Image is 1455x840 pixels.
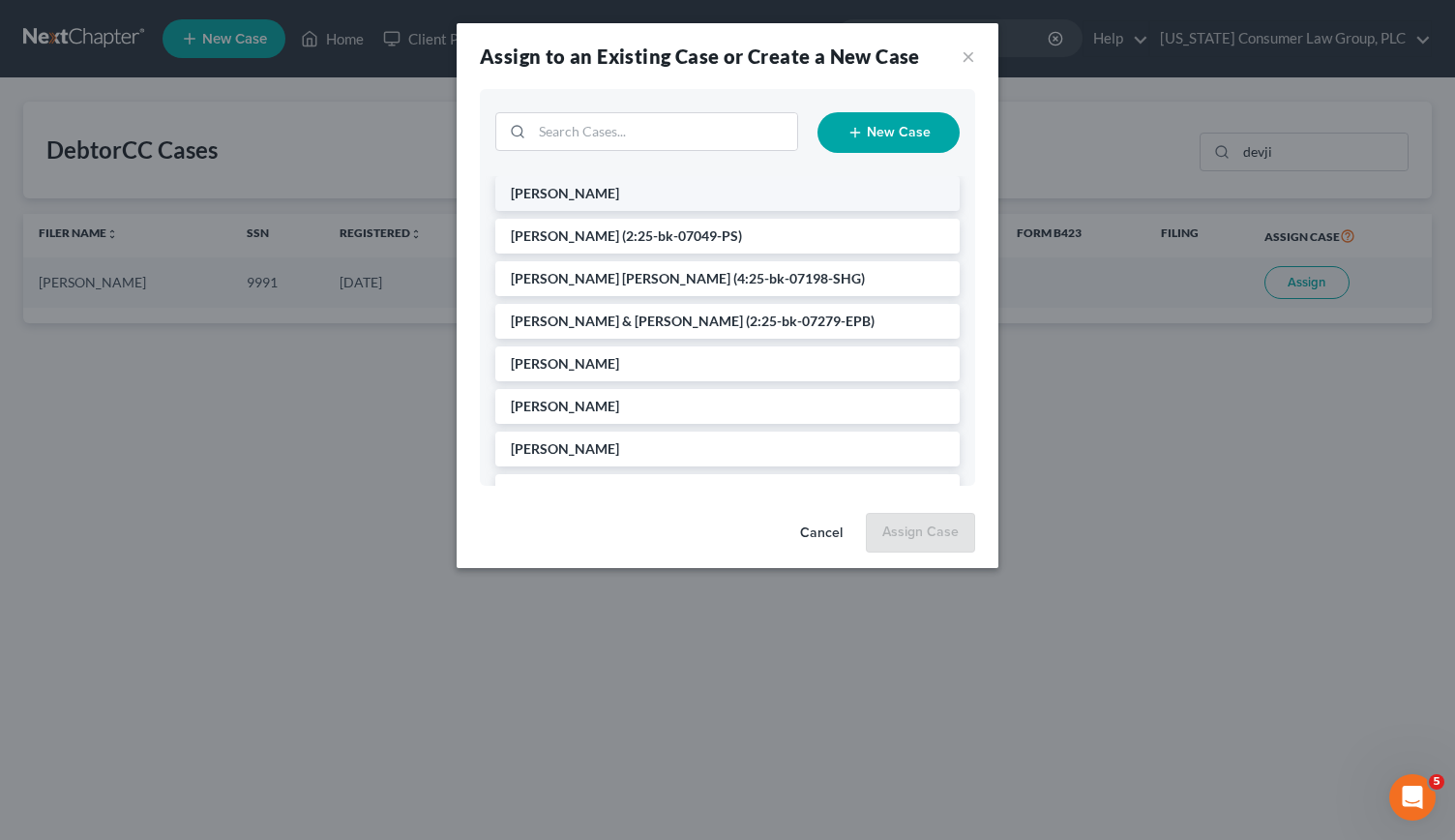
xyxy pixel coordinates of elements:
strong: Assign to an Existing Case or Create a New Case [480,45,920,68]
span: [PERSON_NAME] [511,440,619,457]
span: [PERSON_NAME] & [PERSON_NAME] [511,313,743,329]
span: (2:25-bk-07279-EPB) [746,313,875,329]
button: Cancel [785,515,858,554]
span: [PERSON_NAME] [511,483,619,499]
iframe: Intercom live chat [1389,774,1436,821]
button: New Case [817,112,960,153]
span: [PERSON_NAME] [511,398,619,414]
span: [PERSON_NAME] [511,185,619,201]
span: [PERSON_NAME] [PERSON_NAME] [511,270,730,286]
span: [PERSON_NAME] [511,355,619,372]
span: (2:25-bk-07049-PS) [622,227,742,244]
span: (4:25-bk-07198-SHG) [733,270,865,286]
button: Assign Case [866,513,975,554]
button: × [962,45,975,68]
input: Search Cases... [532,113,797,150]
span: [PERSON_NAME] [511,227,619,244]
span: 5 [1429,774,1444,790]
span: (2:25-bk-05852-BKM) [622,483,757,499]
